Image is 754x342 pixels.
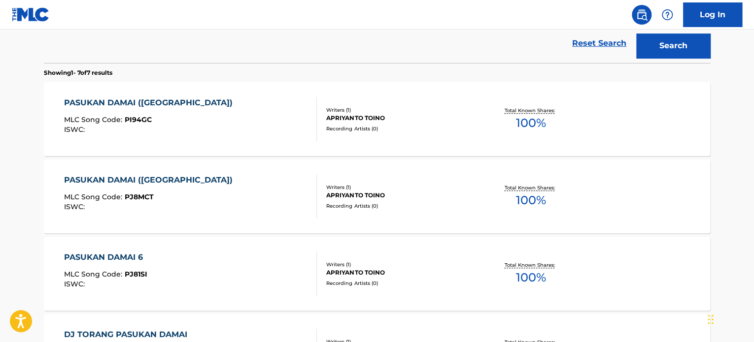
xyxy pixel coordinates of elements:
a: Reset Search [567,32,631,54]
iframe: Chat Widget [705,295,754,342]
div: Writers ( 1 ) [326,106,475,114]
a: PASUKAN DAMAI 6MLC Song Code:PJ81SIISWC:Writers (1)APRIYANTO TOINORecording Artists (0)Total Know... [44,237,710,311]
div: Recording Artists ( 0 ) [326,280,475,287]
div: PASUKAN DAMAI ([GEOGRAPHIC_DATA]) [64,174,238,186]
span: MLC Song Code : [64,192,125,201]
button: Search [636,33,710,58]
div: Writers ( 1 ) [326,261,475,268]
span: PJ81SI [125,270,147,279]
div: Recording Artists ( 0 ) [326,202,475,210]
div: PASUKAN DAMAI ([GEOGRAPHIC_DATA]) [64,97,238,109]
span: 100 % [515,191,546,209]
div: Drag [708,305,714,334]
div: APRIYANTO TOINO [326,114,475,123]
div: Recording Artists ( 0 ) [326,125,475,132]
a: Log In [683,2,742,27]
a: Public Search [632,5,651,25]
a: PASUKAN DAMAI ([GEOGRAPHIC_DATA])MLC Song Code:PI94GCISWC:Writers (1)APRIYANTO TOINORecording Art... [44,82,710,156]
p: Total Known Shares: [504,107,557,114]
img: search [636,9,648,21]
span: ISWC : [64,202,87,211]
a: PASUKAN DAMAI ([GEOGRAPHIC_DATA])MLC Song Code:PJ8MCTISWC:Writers (1)APRIYANTO TOINORecording Art... [44,159,710,233]
p: Total Known Shares: [504,184,557,191]
p: Total Known Shares: [504,261,557,269]
span: ISWC : [64,125,87,134]
span: MLC Song Code : [64,115,125,124]
div: PASUKAN DAMAI 6 [64,251,148,263]
span: ISWC : [64,280,87,288]
div: Help [657,5,677,25]
img: MLC Logo [12,7,50,22]
div: Writers ( 1 ) [326,184,475,191]
span: 100 % [515,269,546,286]
div: APRIYANTO TOINO [326,268,475,277]
span: 100 % [515,114,546,132]
img: help [661,9,673,21]
p: Showing 1 - 7 of 7 results [44,68,112,77]
div: APRIYANTO TOINO [326,191,475,200]
span: PJ8MCT [125,192,154,201]
div: DJ TORANG PASUKAN DAMAI [64,329,192,341]
span: PI94GC [125,115,152,124]
span: MLC Song Code : [64,270,125,279]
